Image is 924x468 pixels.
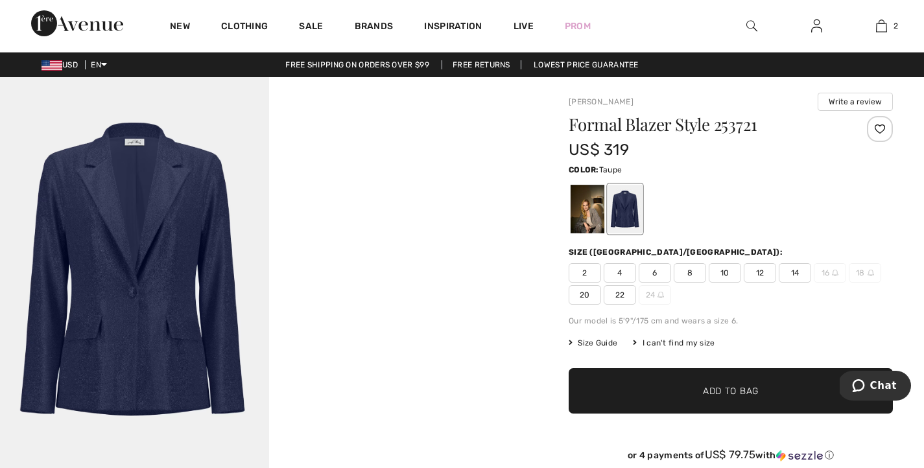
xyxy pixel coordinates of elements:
[779,263,811,283] span: 14
[569,263,601,283] span: 2
[604,285,636,305] span: 22
[894,20,898,32] span: 2
[744,263,776,283] span: 12
[424,21,482,34] span: Inspiration
[569,246,785,258] div: Size ([GEOGRAPHIC_DATA]/[GEOGRAPHIC_DATA]):
[868,270,874,276] img: ring-m.svg
[849,263,881,283] span: 18
[569,337,617,349] span: Size Guide
[657,292,664,298] img: ring-m.svg
[569,368,893,414] button: Add to Bag
[569,315,893,327] div: Our model is 5'9"/175 cm and wears a size 6.
[569,449,893,466] div: or 4 payments ofUS$ 79.75withSezzle Click to learn more about Sezzle
[569,116,839,133] h1: Formal Blazer Style 253721
[170,21,190,34] a: New
[608,185,642,233] div: Navy Blue
[818,93,893,111] button: Write a review
[221,21,268,34] a: Clothing
[275,60,440,69] a: Free shipping on orders over $99
[639,285,671,305] span: 24
[31,10,123,36] img: 1ère Avenue
[41,60,62,71] img: US Dollar
[514,19,534,33] a: Live
[565,19,591,33] a: Prom
[674,263,706,283] span: 8
[703,384,759,398] span: Add to Bag
[746,18,757,34] img: search the website
[355,21,394,34] a: Brands
[569,141,629,159] span: US$ 319
[91,60,107,69] span: EN
[269,77,538,211] video: Your browser does not support the video tag.
[569,165,599,174] span: Color:
[571,185,604,233] div: Taupe
[41,60,83,69] span: USD
[832,270,838,276] img: ring-m.svg
[299,21,323,34] a: Sale
[814,263,846,283] span: 16
[523,60,649,69] a: Lowest Price Guarantee
[849,18,913,34] a: 2
[633,337,715,349] div: I can't find my size
[599,165,622,174] span: Taupe
[569,285,601,305] span: 20
[876,18,887,34] img: My Bag
[801,18,833,34] a: Sign In
[639,263,671,283] span: 6
[840,371,911,403] iframe: Opens a widget where you can chat to one of our agents
[709,263,741,283] span: 10
[811,18,822,34] img: My Info
[705,448,756,461] span: US$ 79.75
[569,97,634,106] a: [PERSON_NAME]
[604,263,636,283] span: 4
[776,450,823,462] img: Sezzle
[442,60,521,69] a: Free Returns
[569,449,893,462] div: or 4 payments of with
